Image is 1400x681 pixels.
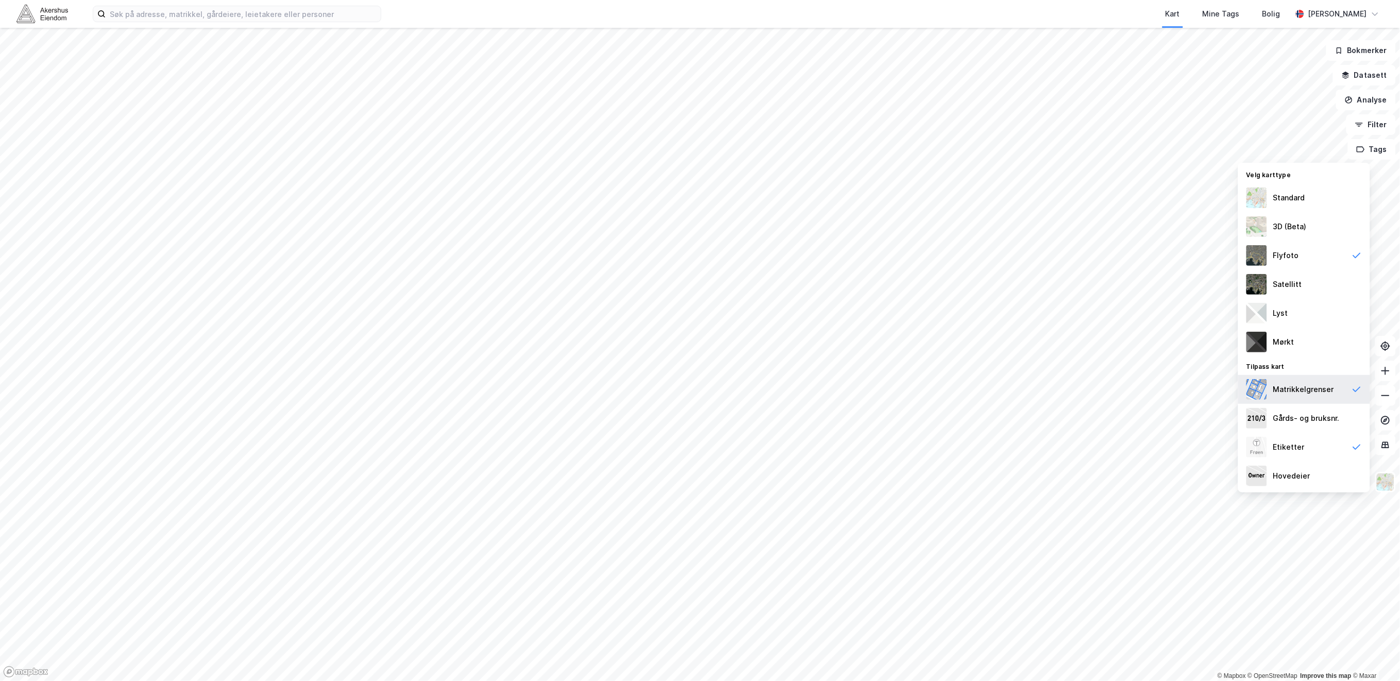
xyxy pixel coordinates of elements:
div: Velg karttype [1238,165,1370,183]
button: Bokmerker [1326,40,1396,61]
div: Bolig [1262,8,1280,20]
img: Z [1246,245,1267,266]
a: Mapbox homepage [3,666,48,678]
div: Mørkt [1273,336,1294,348]
div: 3D (Beta) [1273,220,1307,233]
div: Gårds- og bruksnr. [1273,412,1340,424]
button: Analyse [1336,90,1396,110]
div: Mine Tags [1203,8,1240,20]
div: Hovedeier [1273,470,1310,482]
div: Kontrollprogram for chat [1348,632,1400,681]
div: Etiketter [1273,441,1305,453]
a: Improve this map [1301,672,1352,679]
button: Filter [1346,114,1396,135]
div: Matrikkelgrenser [1273,383,1334,396]
a: OpenStreetMap [1248,672,1298,679]
img: Z [1246,188,1267,208]
img: Z [1246,437,1267,457]
input: Søk på adresse, matrikkel, gårdeiere, leietakere eller personer [106,6,381,22]
iframe: Chat Widget [1348,632,1400,681]
button: Datasett [1333,65,1396,86]
img: cadastreBorders.cfe08de4b5ddd52a10de.jpeg [1246,379,1267,400]
img: 9k= [1246,274,1267,295]
img: luj3wr1y2y3+OchiMxRmMxRlscgabnMEmZ7DJGWxyBpucwSZnsMkZbHIGm5zBJmewyRlscgabnMEmZ7DJGWxyBpucwSZnsMkZ... [1246,303,1267,324]
img: cadastreKeys.547ab17ec502f5a4ef2b.jpeg [1246,408,1267,429]
a: Mapbox [1218,672,1246,679]
div: Lyst [1273,307,1288,319]
div: [PERSON_NAME] [1308,8,1367,20]
img: akershus-eiendom-logo.9091f326c980b4bce74ccdd9f866810c.svg [16,5,68,23]
div: Tilpass kart [1238,356,1370,375]
div: Satellitt [1273,278,1302,291]
div: Flyfoto [1273,249,1299,262]
div: Standard [1273,192,1305,204]
img: Z [1376,472,1395,492]
img: Z [1246,216,1267,237]
img: nCdM7BzjoCAAAAAElFTkSuQmCC [1246,332,1267,352]
button: Tags [1348,139,1396,160]
img: majorOwner.b5e170eddb5c04bfeeff.jpeg [1246,466,1267,486]
div: Kart [1166,8,1180,20]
